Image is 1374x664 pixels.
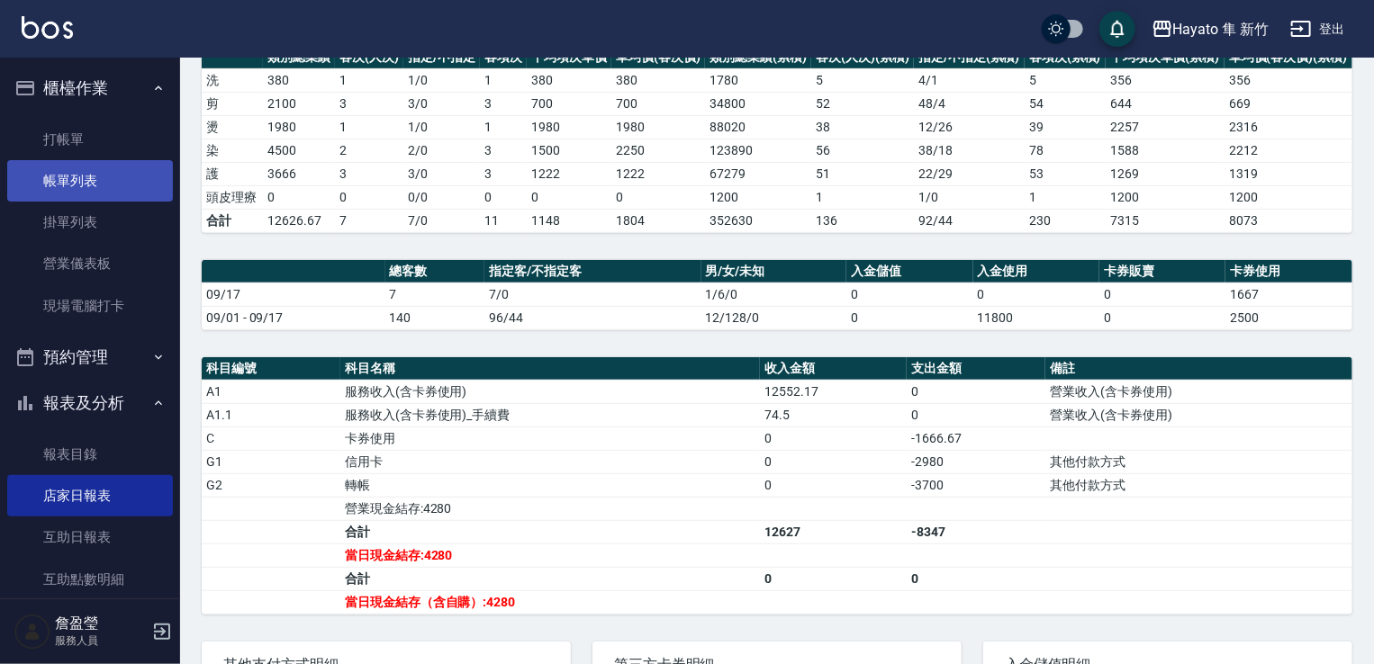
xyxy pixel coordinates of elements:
td: 合計 [340,520,760,543]
a: 現場電腦打卡 [7,285,173,327]
td: 頭皮理療 [202,185,263,209]
td: 1500 [527,139,611,162]
td: 1148 [527,209,611,232]
td: 1222 [527,162,611,185]
td: 3 [335,92,403,115]
button: 登出 [1283,13,1352,46]
td: 合計 [340,567,760,590]
td: 服務收入(含卡券使用)_手續費 [340,403,760,426]
td: 2250 [611,139,705,162]
td: 380 [611,68,705,92]
td: 營業收入(含卡券使用) [1045,380,1352,403]
img: Logo [22,16,73,39]
td: 1200 [1106,185,1225,209]
td: 38 / 18 [914,139,1025,162]
td: 0 [760,450,907,473]
td: 燙 [202,115,263,139]
th: 卡券使用 [1225,260,1352,283]
td: A1.1 [202,403,340,426]
td: 0 [760,473,907,497]
button: 報表及分析 [7,380,173,426]
a: 店家日報表 [7,475,173,516]
td: 1780 [705,68,811,92]
td: 0 [760,426,907,450]
th: 科目編號 [202,357,340,381]
td: 洗 [202,68,263,92]
a: 打帳單 [7,119,173,160]
td: 51 [811,162,914,185]
td: 644 [1106,92,1225,115]
td: 230 [1025,209,1106,232]
td: G2 [202,473,340,497]
td: 1 [480,68,527,92]
td: 1980 [527,115,611,139]
td: 92/44 [914,209,1025,232]
th: 收入金額 [760,357,907,381]
td: 48 / 4 [914,92,1025,115]
td: 2316 [1225,115,1352,139]
td: 4 / 1 [914,68,1025,92]
td: 1804 [611,209,705,232]
th: 男/女/未知 [701,260,847,283]
td: 1 / 0 [403,115,480,139]
p: 服務人員 [55,633,147,649]
table: a dense table [202,46,1352,233]
td: 5 [811,68,914,92]
td: 88020 [705,115,811,139]
td: 其他付款方式 [1045,450,1352,473]
td: 1980 [611,115,705,139]
a: 營業儀表板 [7,243,173,284]
td: 2 [335,139,403,162]
th: 入金使用 [973,260,1099,283]
td: 12552.17 [760,380,907,403]
th: 入金儲值 [846,260,972,283]
td: 染 [202,139,263,162]
td: 67279 [705,162,811,185]
td: 56 [811,139,914,162]
td: 0 [846,283,972,306]
td: 卡券使用 [340,426,760,450]
td: 0 [973,283,1099,306]
td: C [202,426,340,450]
td: 1980 [263,115,335,139]
td: 1/6/0 [701,283,847,306]
td: 1 / 0 [914,185,1025,209]
h5: 詹盈瑩 [55,615,147,633]
th: 備註 [1045,357,1352,381]
td: 38 [811,115,914,139]
td: 3666 [263,162,335,185]
td: -2980 [907,450,1045,473]
a: 報表目錄 [7,434,173,475]
td: 7/0 [484,283,701,306]
td: 0 [907,403,1045,426]
th: 指定客/不指定客 [484,260,701,283]
td: 0 [1099,283,1225,306]
td: G1 [202,450,340,473]
td: 當日現金結存:4280 [340,543,760,567]
td: 營業現金結存:4280 [340,497,760,520]
td: 護 [202,162,263,185]
td: 2212 [1225,139,1352,162]
div: Hayato 隼 新竹 [1173,18,1269,40]
button: save [1099,11,1135,47]
td: 1667 [1225,283,1352,306]
td: 4500 [263,139,335,162]
td: 3 [480,139,527,162]
table: a dense table [202,260,1352,330]
td: 0 [1099,306,1225,329]
td: 11800 [973,306,1099,329]
th: 卡券販賣 [1099,260,1225,283]
td: 1319 [1225,162,1352,185]
td: 0 [760,567,907,590]
td: 380 [263,68,335,92]
td: 1222 [611,162,705,185]
td: 3 [335,162,403,185]
td: 12 / 26 [914,115,1025,139]
td: 1269 [1106,162,1225,185]
td: 380 [527,68,611,92]
td: 700 [527,92,611,115]
td: 3 [480,162,527,185]
td: 1 [811,185,914,209]
td: 2500 [1225,306,1352,329]
td: 669 [1225,92,1352,115]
